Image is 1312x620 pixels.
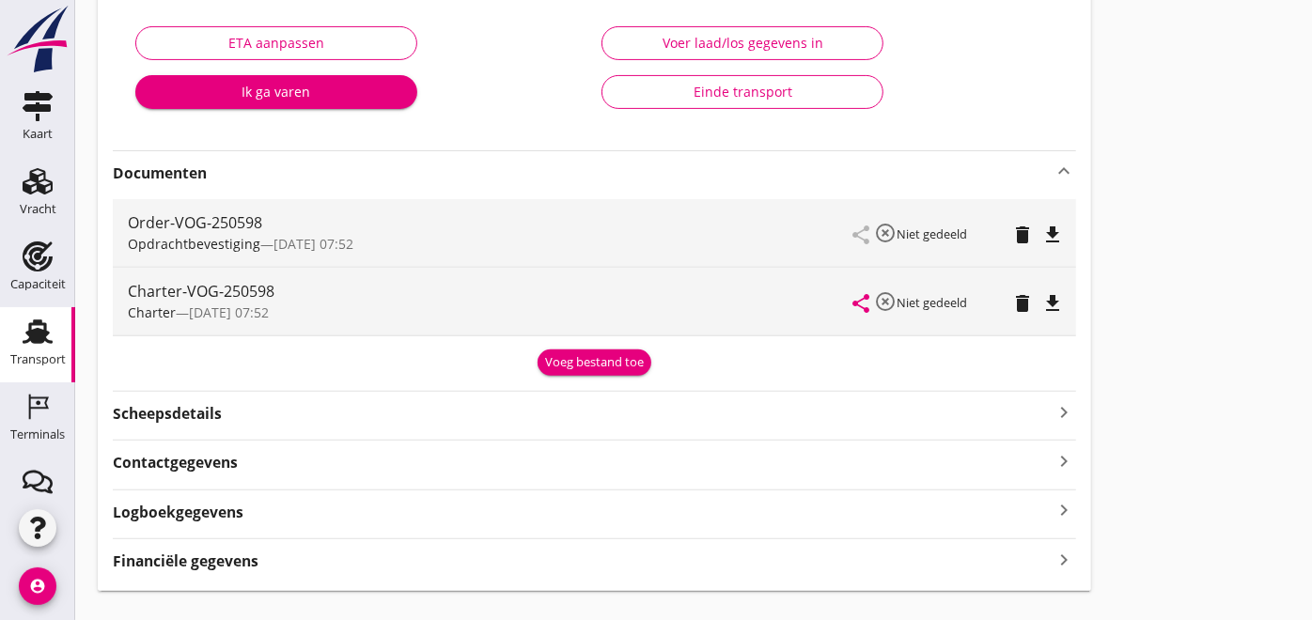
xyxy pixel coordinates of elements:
div: Capaciteit [10,278,66,290]
button: Voeg bestand toe [538,349,651,376]
div: Vracht [20,203,56,215]
strong: Contactgegevens [113,452,238,473]
i: keyboard_arrow_right [1054,399,1076,425]
span: Opdrachtbevestiging [128,235,260,253]
button: Voer laad/los gegevens in [601,26,883,60]
div: Order-VOG-250598 [128,211,854,234]
i: keyboard_arrow_right [1054,448,1076,473]
span: [DATE] 07:52 [273,235,353,253]
img: logo-small.a267ee39.svg [4,5,71,74]
i: keyboard_arrow_up [1054,160,1076,182]
span: [DATE] 07:52 [189,303,269,321]
strong: Scheepsdetails [113,403,222,425]
i: delete [1012,292,1035,315]
i: file_download [1042,224,1065,246]
strong: Documenten [113,163,1054,184]
div: Charter-VOG-250598 [128,280,854,302]
strong: Financiële gegevens [113,550,258,572]
i: keyboard_arrow_right [1054,547,1076,572]
div: Kaart [23,128,53,140]
div: — [128,234,854,254]
div: Terminals [10,428,65,441]
i: account_circle [19,567,56,605]
div: Ik ga varen [150,82,402,101]
div: Einde transport [617,82,867,101]
button: Einde transport [601,75,883,109]
i: highlight_off [875,222,898,244]
i: delete [1012,224,1035,246]
div: Voeg bestand toe [545,353,644,372]
button: Ik ga varen [135,75,417,109]
small: Niet gedeeld [898,294,968,311]
div: — [128,302,854,322]
i: keyboard_arrow_right [1054,498,1076,523]
div: Voer laad/los gegevens in [617,33,867,53]
strong: Logboekgegevens [113,502,243,523]
div: Transport [10,353,66,365]
i: file_download [1042,292,1065,315]
i: highlight_off [875,290,898,313]
div: ETA aanpassen [151,33,401,53]
i: share [851,292,873,315]
small: Niet gedeeld [898,225,968,242]
span: Charter [128,303,176,321]
button: ETA aanpassen [135,26,417,60]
